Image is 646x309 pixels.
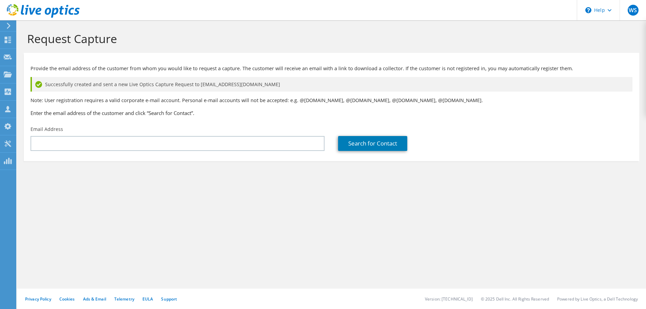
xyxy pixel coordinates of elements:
a: EULA [142,296,153,302]
li: Version: [TECHNICAL_ID] [425,296,473,302]
a: Privacy Policy [25,296,51,302]
a: Ads & Email [83,296,106,302]
span: Successfully created and sent a new Live Optics Capture Request to [EMAIL_ADDRESS][DOMAIN_NAME] [45,81,280,88]
p: Provide the email address of the customer from whom you would like to request a capture. The cust... [31,65,632,72]
label: Email Address [31,126,63,133]
li: © 2025 Dell Inc. All Rights Reserved [481,296,549,302]
h3: Enter the email address of the customer and click “Search for Contact”. [31,109,632,117]
li: Powered by Live Optics, a Dell Technology [557,296,638,302]
svg: \n [585,7,591,13]
a: Cookies [59,296,75,302]
h1: Request Capture [27,32,632,46]
p: Note: User registration requires a valid corporate e-mail account. Personal e-mail accounts will ... [31,97,632,104]
a: Search for Contact [338,136,407,151]
a: Telemetry [114,296,134,302]
a: Support [161,296,177,302]
span: WS [628,5,639,16]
